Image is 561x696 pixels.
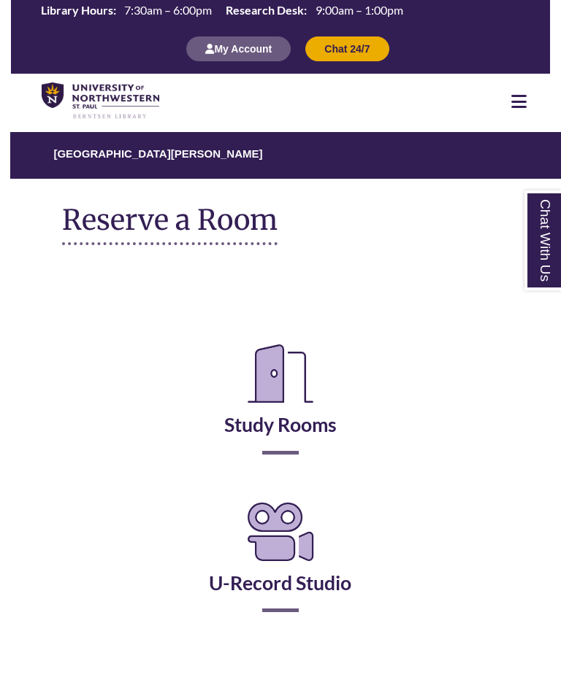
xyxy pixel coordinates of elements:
img: UNWSP Library Logo [42,82,159,120]
a: Chat 24/7 [305,42,389,55]
a: Hours Today [35,2,408,21]
span: 9:00am – 1:00pm [316,3,403,17]
th: Library Hours: [35,2,118,18]
h1: Reserve a Room [62,204,278,245]
a: Study Rooms [224,376,337,436]
nav: Breadcrumb [62,132,498,179]
div: Reserve a Room [62,282,498,670]
table: Hours Today [35,2,408,20]
button: My Account [186,36,291,61]
button: Chat 24/7 [305,36,389,61]
a: [GEOGRAPHIC_DATA][PERSON_NAME] [53,147,262,160]
a: My Account [186,42,291,55]
span: 7:30am – 6:00pm [124,3,212,17]
th: Research Desk: [220,2,309,18]
a: U-Record Studio [209,535,351,595]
